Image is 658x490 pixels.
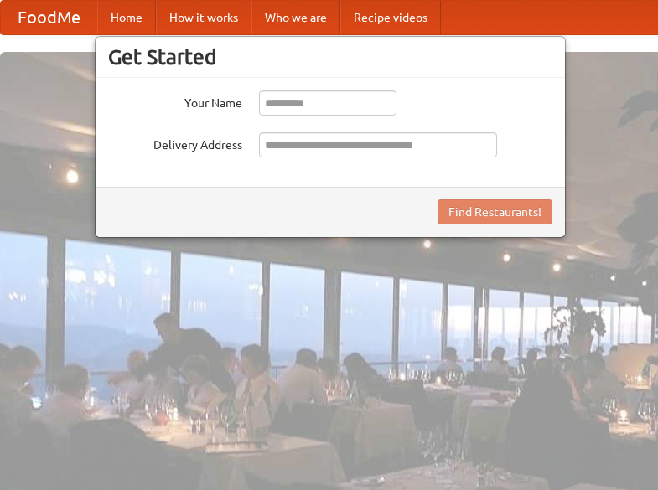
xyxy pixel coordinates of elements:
[251,1,340,34] a: Who we are
[1,1,97,34] a: FoodMe
[108,44,552,70] h3: Get Started
[108,90,242,111] label: Your Name
[97,1,156,34] a: Home
[340,1,441,34] a: Recipe videos
[156,1,251,34] a: How it works
[108,132,242,153] label: Delivery Address
[438,199,552,224] button: Find Restaurants!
